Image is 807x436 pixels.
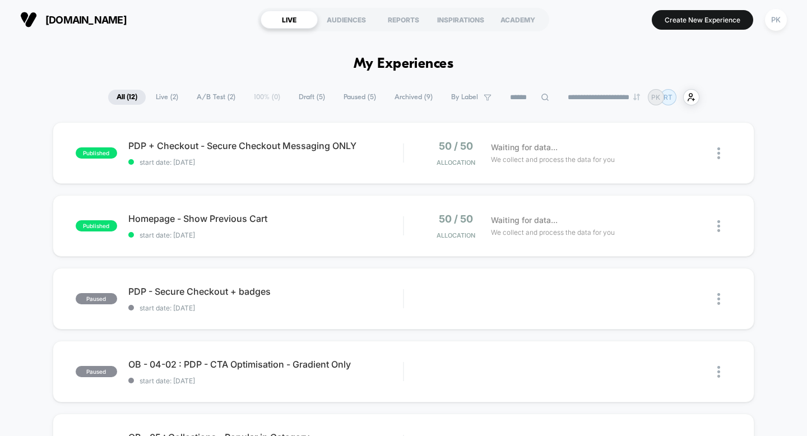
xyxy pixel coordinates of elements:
span: Allocation [437,159,475,166]
span: PDP + Checkout - Secure Checkout Messaging ONLY [128,140,403,151]
span: Waiting for data... [491,141,558,154]
span: We collect and process the data for you [491,154,615,165]
button: Create New Experience [652,10,753,30]
span: start date: [DATE] [128,231,403,239]
img: close [717,147,720,159]
span: Live ( 2 ) [147,90,187,105]
h1: My Experiences [354,56,454,72]
span: We collect and process the data for you [491,227,615,238]
div: PK [765,9,787,31]
span: Homepage - Show Previous Cart [128,213,403,224]
span: Paused ( 5 ) [335,90,384,105]
span: A/B Test ( 2 ) [188,90,244,105]
p: PK [651,93,660,101]
span: 50 / 50 [439,213,473,225]
span: start date: [DATE] [128,377,403,385]
button: [DOMAIN_NAME] [17,11,130,29]
span: By Label [451,93,478,101]
div: AUDIENCES [318,11,375,29]
div: ACADEMY [489,11,546,29]
span: Waiting for data... [491,214,558,226]
span: PDP - Secure Checkout + badges [128,286,403,297]
span: start date: [DATE] [128,304,403,312]
span: paused [76,293,117,304]
span: Archived ( 9 ) [386,90,441,105]
span: Draft ( 5 ) [290,90,333,105]
div: INSPIRATIONS [432,11,489,29]
span: published [76,220,117,231]
span: Allocation [437,231,475,239]
span: All ( 12 ) [108,90,146,105]
img: close [717,220,720,232]
span: 50 / 50 [439,140,473,152]
div: LIVE [261,11,318,29]
span: start date: [DATE] [128,158,403,166]
img: end [633,94,640,100]
img: close [717,366,720,378]
p: RT [664,93,672,101]
img: Visually logo [20,11,37,28]
img: close [717,293,720,305]
span: published [76,147,117,159]
span: [DOMAIN_NAME] [45,14,127,26]
span: OB - 04-02 : PDP - CTA Optimisation - Gradient Only [128,359,403,370]
button: PK [762,8,790,31]
div: REPORTS [375,11,432,29]
span: paused [76,366,117,377]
